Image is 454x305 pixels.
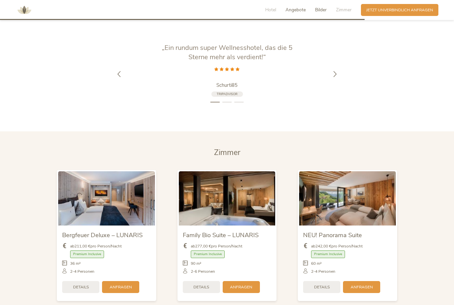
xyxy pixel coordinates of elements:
span: Details [314,284,330,290]
span: Tripadvisor [217,92,238,96]
span: Zimmer [214,147,240,158]
span: ab pro Person/Nacht [311,243,363,249]
span: ab pro Person/Nacht [191,243,242,249]
span: Anfragen [110,284,132,290]
b: 211,00 € [74,243,90,249]
img: Bergfeuer Deluxe – LUNARIS [58,171,155,226]
b: 242,00 € [315,243,331,249]
span: Premium Inclusive [70,250,104,258]
a: Schurti85 [161,82,293,88]
span: Details [73,284,89,290]
span: Bergfeuer Deluxe – LUNARIS [62,231,143,239]
span: Premium Inclusive [311,250,345,258]
span: Jetzt unverbindlich anfragen [366,7,433,13]
span: Zimmer [336,7,352,13]
span: Bilder [315,7,327,13]
span: Schurti85 [216,82,238,88]
span: 36 m² [70,261,81,266]
span: Family Bio Suite – LUNARIS [183,231,259,239]
span: Details [193,284,209,290]
span: ab pro Person/Nacht [70,243,122,249]
span: Anfragen [351,284,373,290]
span: 60 m² [311,261,322,266]
span: „Ein rundum super Wellnesshotel, das die 5 Sterne mehr als verdient!“ [162,43,292,62]
span: 90 m² [191,261,201,266]
span: NEU! Panorama Suite [303,231,362,239]
span: 2-4 Personen [70,269,94,274]
span: Hotel [265,7,276,13]
span: 2-4 Personen [311,269,335,274]
a: Tripadvisor [211,91,243,97]
span: 2-6 Personen [191,269,215,274]
span: Angebote [285,7,306,13]
b: 277,00 € [195,243,211,249]
span: Premium Inclusive [191,250,225,258]
img: NEU! Panorama Suite [299,171,396,226]
img: Family Bio Suite – LUNARIS [179,171,276,226]
span: Anfragen [230,284,252,290]
a: AMONTI & LUNARIS Wellnessresort [14,8,34,12]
